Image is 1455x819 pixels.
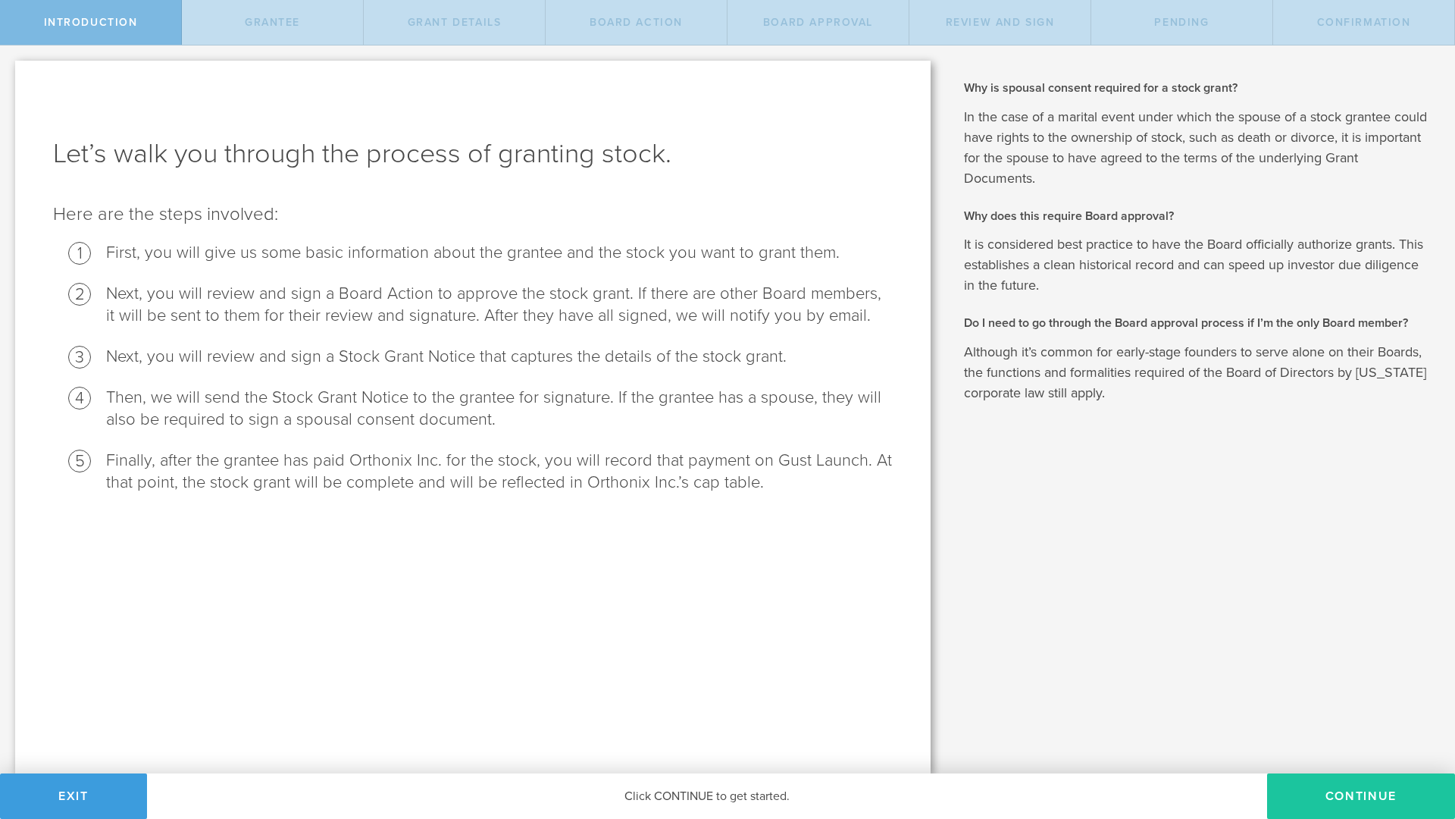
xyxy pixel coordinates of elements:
[1317,16,1411,29] span: Confirmation
[53,136,893,172] h1: Let’s walk you through the process of granting stock.
[147,773,1267,819] div: Click CONTINUE to get started.
[964,342,1432,403] p: Although it’s common for early-stage founders to serve alone on their Boards, the functions and f...
[106,283,893,327] li: Next, you will review and sign a Board Action to approve the stock grant. If there are other Boar...
[964,234,1432,296] p: It is considered best practice to have the Board officially authorize grants. This establishes a ...
[106,242,893,264] li: First, you will give us some basic information about the grantee and the stock you want to grant ...
[408,16,502,29] span: Grant Details
[44,16,138,29] span: Introduction
[245,16,300,29] span: Grantee
[106,450,893,494] li: Finally, after the grantee has paid Orthonix Inc. for the stock, you will record that payment on ...
[106,387,893,431] li: Then, we will send the Stock Grant Notice to the grantee for signature. If the grantee has a spou...
[53,202,893,227] p: Here are the steps involved:
[964,315,1432,331] h2: Do I need to go through the Board approval process if I’m the only Board member?
[1379,701,1455,773] iframe: Chat Widget
[1267,773,1455,819] button: Continue
[763,16,873,29] span: Board Approval
[590,16,683,29] span: Board Action
[964,107,1432,189] p: In the case of a marital event under which the spouse of a stock grantee could have rights to the...
[1154,16,1209,29] span: Pending
[106,346,893,368] li: Next, you will review and sign a Stock Grant Notice that captures the details of the stock grant.
[946,16,1055,29] span: Review and Sign
[964,208,1432,224] h2: Why does this require Board approval?
[964,80,1432,96] h2: Why is spousal consent required for a stock grant?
